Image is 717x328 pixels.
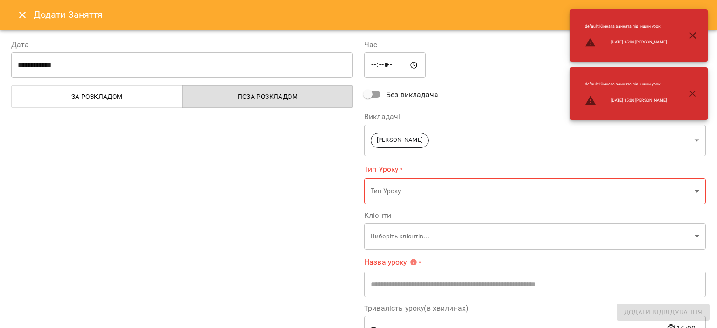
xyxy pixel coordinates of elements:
h6: Додати Заняття [34,7,706,22]
button: За розкладом [11,85,183,108]
span: За розкладом [17,91,177,102]
p: Тип Уроку [371,187,691,196]
label: Час [364,41,706,49]
button: Close [11,4,34,26]
label: Тривалість уроку(в хвилинах) [364,305,706,312]
li: [DATE] 15:00 [PERSON_NAME] [577,33,674,52]
p: Виберіть клієнтів... [371,232,691,241]
div: Виберіть клієнтів... [364,223,706,250]
svg: Вкажіть назву уроку або виберіть клієнтів [410,258,417,266]
label: Клієнти [364,212,706,219]
label: Дата [11,41,353,49]
label: Тип Уроку [364,164,706,174]
label: Викладачі [364,113,706,120]
li: default : Кімната зайнята під інший урок [577,20,674,33]
div: Тип Уроку [364,178,706,205]
li: default : Кімната зайнята під інший урок [577,77,674,91]
span: Без викладача [386,89,438,100]
span: [PERSON_NAME] [371,136,428,145]
button: Поза розкладом [182,85,353,108]
span: Поза розкладом [188,91,348,102]
li: [DATE] 15:00 [PERSON_NAME] [577,91,674,110]
div: [PERSON_NAME] [364,124,706,156]
span: Назва уроку [364,258,417,266]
